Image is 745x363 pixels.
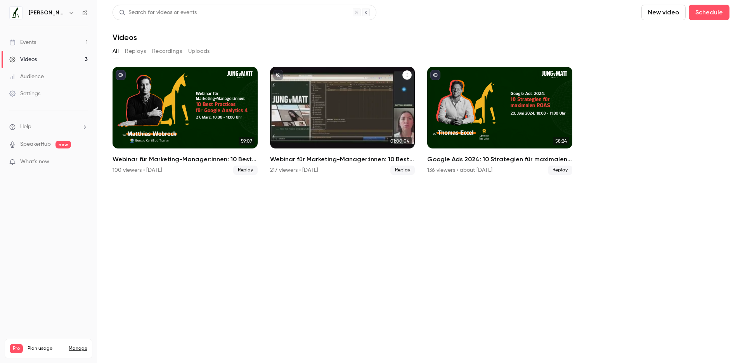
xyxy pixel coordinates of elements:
span: 01:00:04 [388,137,412,145]
span: 58:24 [553,137,569,145]
div: Settings [9,90,40,98]
ul: Videos [113,67,729,175]
li: Webinar für Marketing-Manager:innen: 10 Best Practices für Google Analytics 4 [113,67,258,175]
button: Replays [125,45,146,58]
h6: [PERSON_NAME] von [PERSON_NAME] IMPACT [29,9,65,17]
div: 217 viewers • [DATE] [270,166,318,174]
span: Plan usage [28,346,64,352]
button: published [430,70,440,80]
a: 58:24Google Ads 2024: 10 Strategien für maximalen ROAS136 viewers • about [DATE]Replay [427,67,572,175]
div: Search for videos or events [119,9,197,17]
span: new [55,141,71,148]
button: New video [641,5,686,20]
li: help-dropdown-opener [9,123,88,131]
span: What's new [20,158,49,166]
div: Videos [9,56,37,63]
li: Google Ads 2024: 10 Strategien für maximalen ROAS [427,67,572,175]
span: Pro [10,344,23,353]
h2: Webinar für Marketing-Manager:innen: 10 Best Practices für Google Analytics 4 [113,155,258,164]
span: Replay [390,166,415,175]
div: 100 viewers • [DATE] [113,166,162,174]
button: published [116,70,126,80]
img: Jung von Matt IMPACT [10,7,22,19]
a: Manage [69,346,87,352]
div: 136 viewers • about [DATE] [427,166,492,174]
section: Videos [113,5,729,358]
span: Replay [233,166,258,175]
span: Help [20,123,31,131]
a: 01:00:04Webinar für Marketing-Manager:innen: 10 Best Practices für Google Analytics 4217 viewers ... [270,67,415,175]
button: Schedule [689,5,729,20]
span: Replay [548,166,572,175]
button: All [113,45,119,58]
h2: Webinar für Marketing-Manager:innen: 10 Best Practices für Google Analytics 4 [270,155,415,164]
div: Events [9,38,36,46]
a: SpeakerHub [20,140,51,148]
li: Webinar für Marketing-Manager:innen: 10 Best Practices für Google Analytics 4 [270,67,415,175]
button: unpublished [273,70,283,80]
h2: Google Ads 2024: 10 Strategien für maximalen ROAS [427,155,572,164]
button: Uploads [188,45,210,58]
span: 59:07 [239,137,255,145]
a: 59:07Webinar für Marketing-Manager:innen: 10 Best Practices für Google Analytics 4100 viewers • [... [113,67,258,175]
h1: Videos [113,33,137,42]
div: Audience [9,73,44,80]
button: Recordings [152,45,182,58]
